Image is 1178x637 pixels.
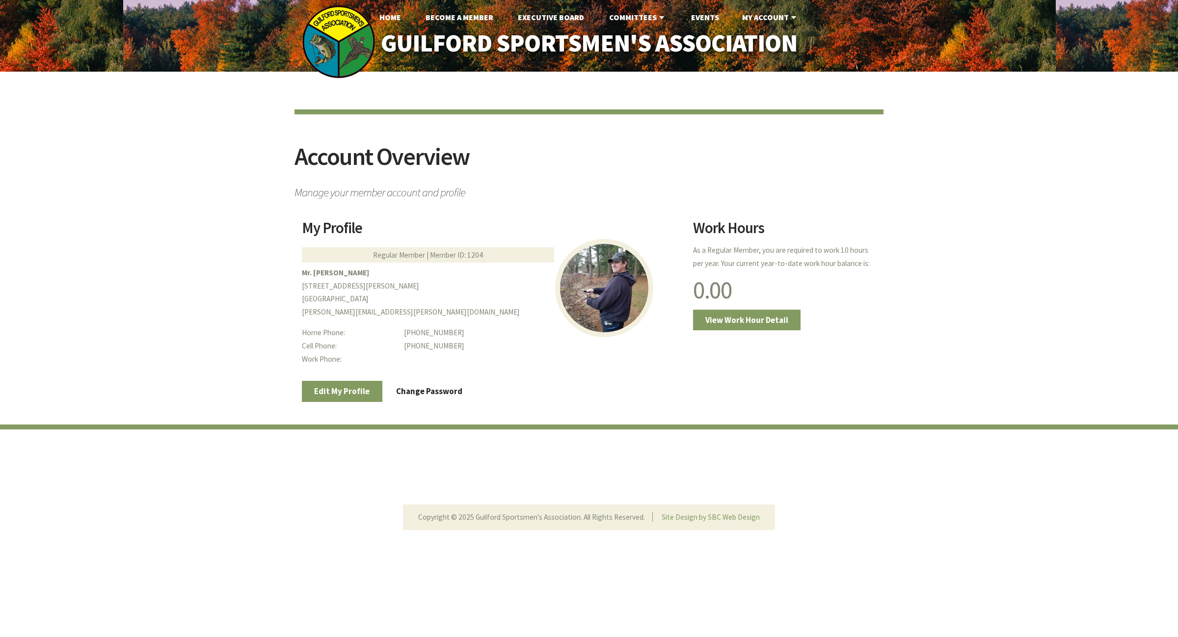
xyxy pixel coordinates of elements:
[302,268,369,277] b: Mr. [PERSON_NAME]
[404,340,680,353] dd: [PHONE_NUMBER]
[662,512,760,522] a: Site Design by SBC Web Design
[693,244,876,270] p: As a Regular Member, you are required to work 10 hours per year. Your current year-to-date work h...
[418,512,653,522] li: Copyright © 2025 Guilford Sportsmen's Association. All Rights Reserved.
[734,7,806,27] a: My Account
[372,7,409,27] a: Home
[302,353,397,366] dt: Work Phone
[302,381,382,401] a: Edit My Profile
[302,247,554,263] div: Regular Member | Member ID: 1204
[404,326,680,340] dd: [PHONE_NUMBER]
[302,340,397,353] dt: Cell Phone
[693,310,801,330] a: View Work Hour Detail
[294,181,883,198] span: Manage your member account and profile
[360,23,818,64] a: Guilford Sportsmen's Association
[302,326,397,340] dt: Home Phone
[510,7,592,27] a: Executive Board
[302,220,681,243] h2: My Profile
[683,7,727,27] a: Events
[384,381,475,401] a: Change Password
[601,7,674,27] a: Committees
[302,266,681,319] p: [STREET_ADDRESS][PERSON_NAME] [GEOGRAPHIC_DATA] [PERSON_NAME][EMAIL_ADDRESS][PERSON_NAME][DOMAIN_...
[693,278,876,302] h1: 0.00
[294,144,883,181] h2: Account Overview
[693,220,876,243] h2: Work Hours
[418,7,501,27] a: Become A Member
[302,5,375,79] img: logo_sm.png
